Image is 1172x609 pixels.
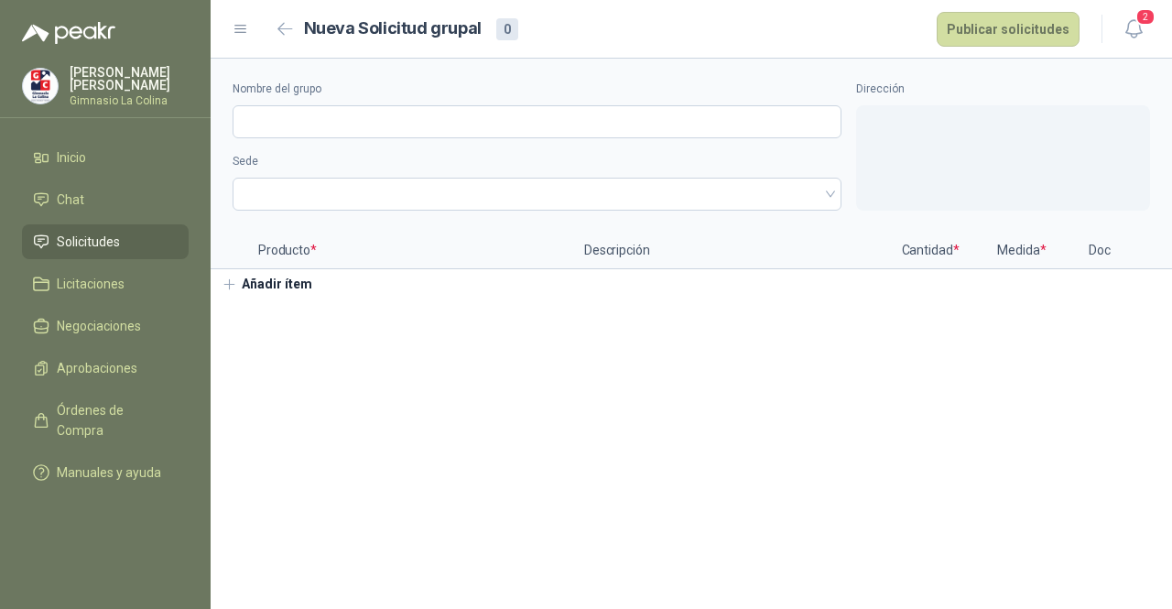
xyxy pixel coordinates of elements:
[247,233,573,269] p: Producto
[57,232,120,252] span: Solicitudes
[70,66,189,92] p: [PERSON_NAME] [PERSON_NAME]
[22,351,189,386] a: Aprobaciones
[22,22,115,44] img: Logo peakr
[57,147,86,168] span: Inicio
[22,266,189,301] a: Licitaciones
[22,182,189,217] a: Chat
[22,224,189,259] a: Solicitudes
[22,393,189,448] a: Órdenes de Compra
[1135,8,1156,26] span: 2
[23,69,58,103] img: Company Logo
[57,190,84,210] span: Chat
[233,81,841,98] label: Nombre del grupo
[57,358,137,378] span: Aprobaciones
[211,269,323,300] button: Añadir ítem
[57,400,171,440] span: Órdenes de Compra
[57,316,141,336] span: Negociaciones
[57,462,161,483] span: Manuales y ayuda
[496,18,518,40] div: 0
[1117,13,1150,46] button: 2
[22,455,189,490] a: Manuales y ayuda
[937,12,1080,47] button: Publicar solicitudes
[70,95,189,106] p: Gimnasio La Colina
[573,233,894,269] p: Descripción
[57,274,125,294] span: Licitaciones
[233,153,841,170] label: Sede
[967,233,1077,269] p: Medida
[1077,233,1123,269] p: Doc
[894,233,967,269] p: Cantidad
[304,16,482,42] h2: Nueva Solicitud grupal
[22,140,189,175] a: Inicio
[22,309,189,343] a: Negociaciones
[856,81,1150,98] label: Dirección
